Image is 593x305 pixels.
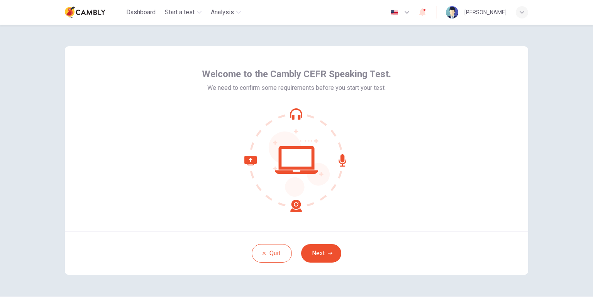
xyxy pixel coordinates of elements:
button: Analysis [208,5,244,19]
span: Start a test [165,8,195,17]
button: Quit [252,244,292,263]
button: Dashboard [123,5,159,19]
button: Start a test [162,5,205,19]
img: Cambly logo [65,5,105,20]
img: Profile picture [446,6,458,19]
img: en [390,10,399,15]
span: We need to confirm some requirements before you start your test. [207,83,386,93]
div: [PERSON_NAME] [464,8,507,17]
button: Next [301,244,341,263]
a: Cambly logo [65,5,123,20]
span: Dashboard [126,8,156,17]
span: Analysis [211,8,234,17]
span: Welcome to the Cambly CEFR Speaking Test. [202,68,391,80]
